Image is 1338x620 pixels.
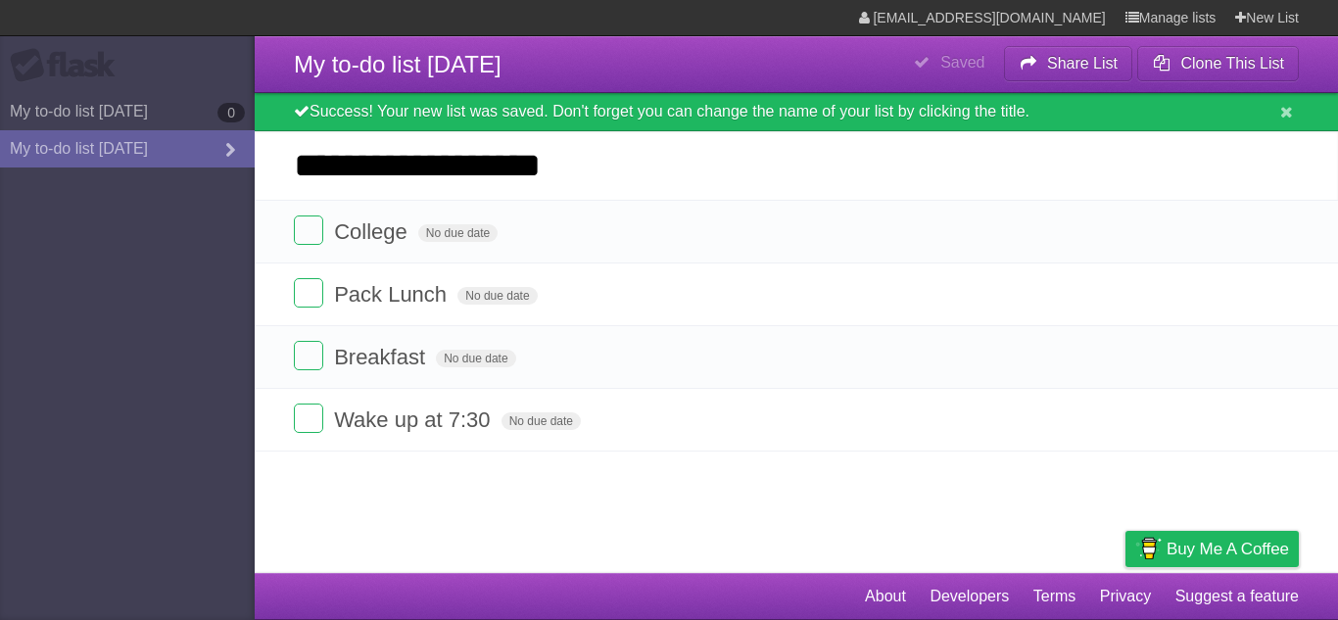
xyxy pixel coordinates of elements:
span: No due date [418,224,498,242]
span: Buy me a coffee [1167,532,1289,566]
label: Done [294,341,323,370]
div: Success! Your new list was saved. Don't forget you can change the name of your list by clicking t... [255,93,1338,131]
b: Share List [1047,55,1118,72]
button: Share List [1004,46,1133,81]
a: Buy me a coffee [1125,531,1299,567]
span: Breakfast [334,345,430,369]
span: No due date [457,287,537,305]
span: Wake up at 7:30 [334,407,495,432]
span: My to-do list [DATE] [294,51,502,77]
a: Privacy [1100,578,1151,615]
a: Suggest a feature [1175,578,1299,615]
span: College [334,219,412,244]
b: 0 [217,103,245,122]
a: Developers [930,578,1009,615]
span: No due date [502,412,581,430]
label: Done [294,278,323,308]
label: Done [294,404,323,433]
b: Clone This List [1180,55,1284,72]
div: Flask [10,48,127,83]
a: About [865,578,906,615]
button: Clone This List [1137,46,1299,81]
label: Done [294,215,323,245]
span: No due date [436,350,515,367]
b: Saved [940,54,984,71]
span: Pack Lunch [334,282,452,307]
a: Terms [1033,578,1076,615]
img: Buy me a coffee [1135,532,1162,565]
